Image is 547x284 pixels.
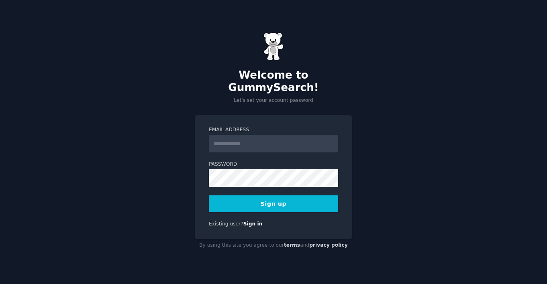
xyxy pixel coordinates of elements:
[195,239,352,252] div: By using this site you agree to our and
[263,32,284,61] img: Gummy Bear
[243,221,263,227] a: Sign in
[195,69,352,94] h2: Welcome to GummySearch!
[209,126,338,134] label: Email Address
[209,161,338,168] label: Password
[195,97,352,104] p: Let's set your account password
[209,195,338,212] button: Sign up
[209,221,243,227] span: Existing user?
[284,242,300,248] a: terms
[309,242,348,248] a: privacy policy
